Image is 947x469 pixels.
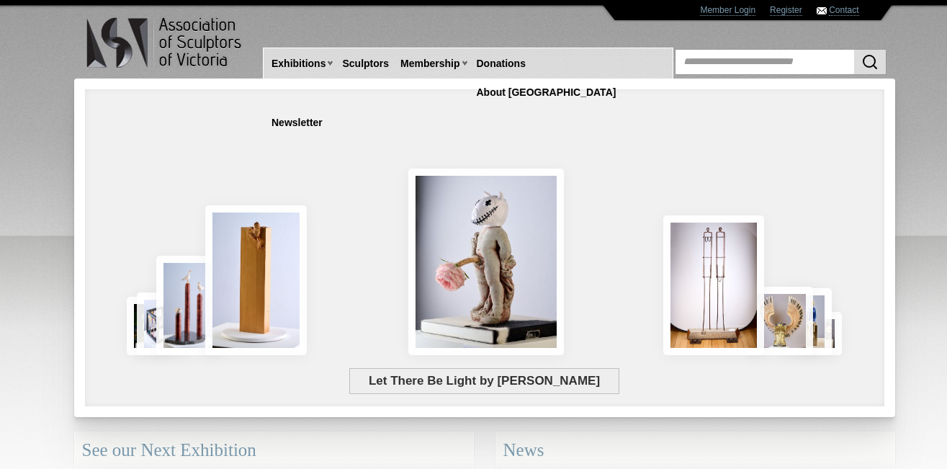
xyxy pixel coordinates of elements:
a: Donations [471,50,531,77]
a: Sculptors [336,50,395,77]
img: Let There Be Light [408,169,564,355]
a: About [GEOGRAPHIC_DATA] [471,79,622,106]
a: Contact [829,5,858,16]
img: Little Frog. Big Climb [205,205,308,355]
img: Search [861,53,879,71]
a: Newsletter [266,110,328,136]
span: Let There Be Light by [PERSON_NAME] [349,368,619,394]
img: Contact ASV [817,7,827,14]
img: logo.png [86,14,244,71]
a: Register [770,5,802,16]
a: Exhibitions [266,50,331,77]
img: Swingers [663,215,765,355]
a: Membership [395,50,465,77]
img: Lorica Plumata (Chrysus) [748,287,813,355]
a: Member Login [700,5,755,16]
